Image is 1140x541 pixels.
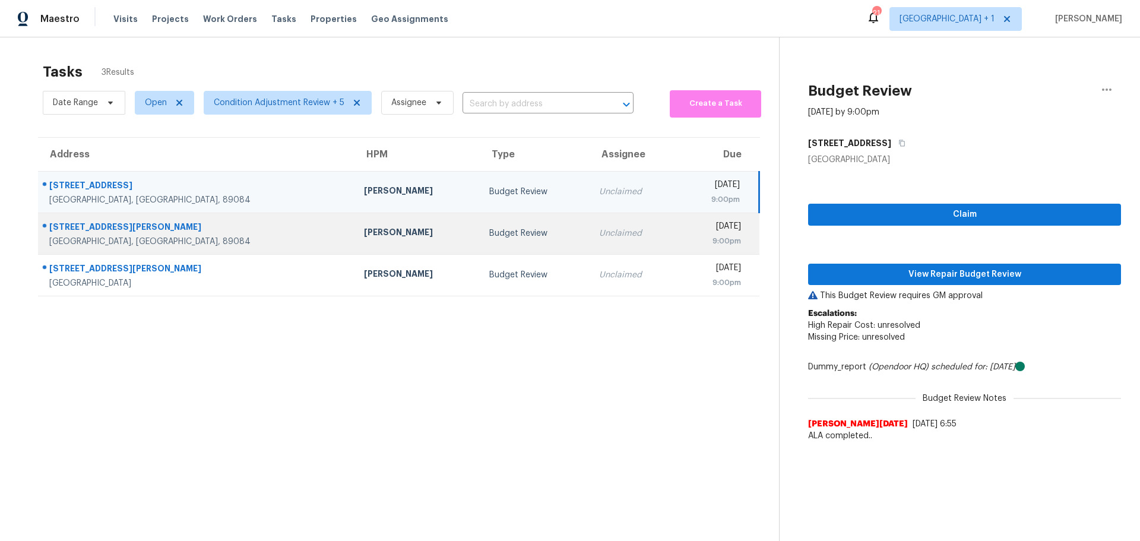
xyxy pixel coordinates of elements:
div: Unclaimed [599,269,668,281]
span: Date Range [53,97,98,109]
div: Budget Review [489,186,580,198]
span: Tasks [271,15,296,23]
span: Visits [113,13,138,25]
button: Create a Task [670,90,761,118]
h2: Tasks [43,66,83,78]
span: Create a Task [676,97,755,110]
span: Condition Adjustment Review + 5 [214,97,344,109]
span: View Repair Budget Review [818,267,1111,282]
h2: Budget Review [808,85,912,97]
span: ALA completed.. [808,430,1121,442]
b: Escalations: [808,309,857,318]
span: Budget Review Notes [916,393,1014,404]
th: Assignee [590,138,677,171]
button: View Repair Budget Review [808,264,1121,286]
th: HPM [354,138,480,171]
div: [GEOGRAPHIC_DATA] [808,154,1121,166]
div: 9:00pm [687,235,741,247]
span: Maestro [40,13,80,25]
div: [DATE] by 9:00pm [808,106,879,118]
div: Budget Review [489,269,580,281]
span: [DATE] 6:55 [913,420,957,428]
input: Search by address [463,95,600,113]
span: Open [145,97,167,109]
div: [STREET_ADDRESS] [49,179,345,194]
div: [PERSON_NAME] [364,268,470,283]
div: [GEOGRAPHIC_DATA], [GEOGRAPHIC_DATA], 89084 [49,236,345,248]
button: Copy Address [891,132,907,154]
div: [GEOGRAPHIC_DATA], [GEOGRAPHIC_DATA], 89084 [49,194,345,206]
th: Type [480,138,590,171]
span: Claim [818,207,1111,222]
div: [PERSON_NAME] [364,185,470,200]
div: Unclaimed [599,227,668,239]
h5: [STREET_ADDRESS] [808,137,891,149]
div: 9:00pm [687,277,741,289]
div: Budget Review [489,227,580,239]
div: [DATE] [687,220,741,235]
i: (Opendoor HQ) [869,363,929,371]
span: [GEOGRAPHIC_DATA] + 1 [900,13,995,25]
div: [STREET_ADDRESS][PERSON_NAME] [49,262,345,277]
div: [DATE] [687,179,740,194]
span: [PERSON_NAME][DATE] [808,418,908,430]
div: [STREET_ADDRESS][PERSON_NAME] [49,221,345,236]
th: Address [38,138,354,171]
span: [PERSON_NAME] [1050,13,1122,25]
div: 21 [872,7,881,19]
div: [PERSON_NAME] [364,226,470,241]
span: High Repair Cost: unresolved [808,321,920,330]
th: Due [677,138,759,171]
i: scheduled for: [DATE] [931,363,1015,371]
div: Dummy_report [808,361,1121,373]
p: This Budget Review requires GM approval [808,290,1121,302]
button: Claim [808,204,1121,226]
div: 9:00pm [687,194,740,205]
span: Work Orders [203,13,257,25]
div: [DATE] [687,262,741,277]
div: Unclaimed [599,186,668,198]
button: Open [618,96,635,113]
span: Geo Assignments [371,13,448,25]
span: Properties [311,13,357,25]
span: Missing Price: unresolved [808,333,905,341]
span: Assignee [391,97,426,109]
span: 3 Results [102,67,134,78]
span: Projects [152,13,189,25]
div: [GEOGRAPHIC_DATA] [49,277,345,289]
